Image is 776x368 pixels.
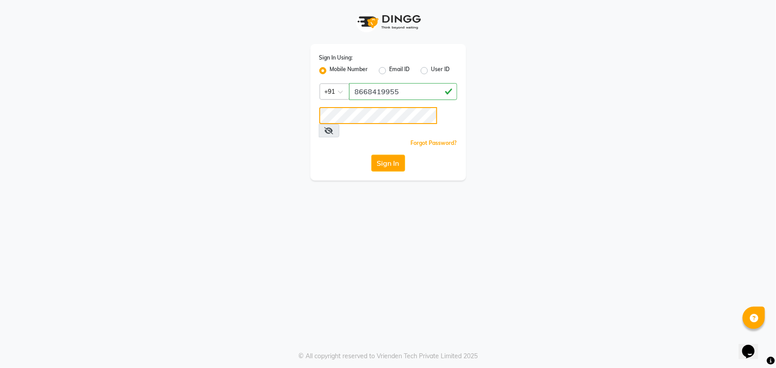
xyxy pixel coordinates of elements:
[349,83,457,100] input: Username
[431,65,450,76] label: User ID
[330,65,368,76] label: Mobile Number
[411,140,457,146] a: Forgot Password?
[390,65,410,76] label: Email ID
[353,9,424,35] img: logo1.svg
[739,332,767,359] iframe: chat widget
[319,107,437,124] input: Username
[371,155,405,172] button: Sign In
[319,54,353,62] label: Sign In Using:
